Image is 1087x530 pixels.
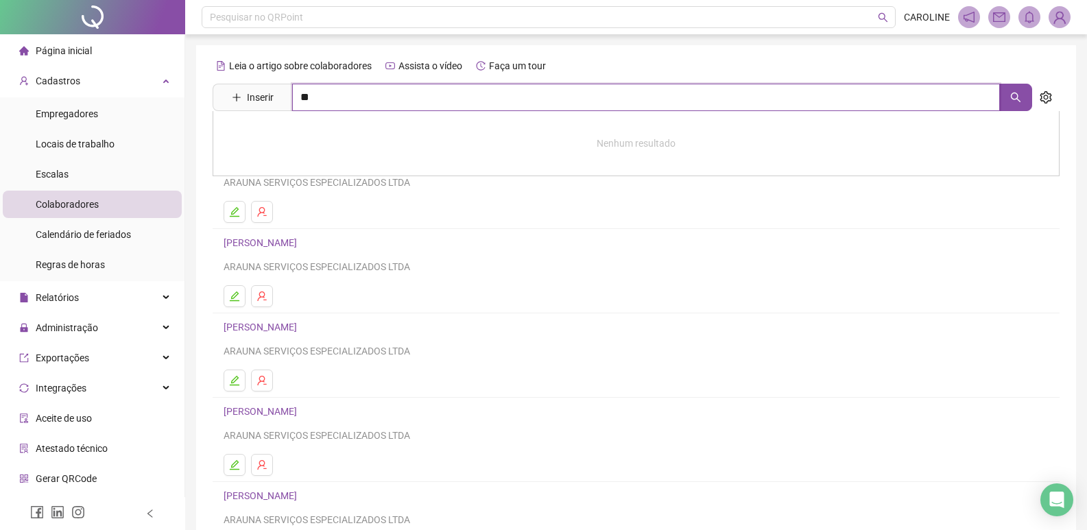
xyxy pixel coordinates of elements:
a: [PERSON_NAME] [224,406,301,417]
span: facebook [30,505,44,519]
span: instagram [71,505,85,519]
span: bell [1023,11,1036,23]
span: left [145,509,155,518]
div: ARAUNA SERVIÇOS ESPECIALIZADOS LTDA [224,175,1049,190]
span: Calendário de feriados [36,229,131,240]
span: Aceite de uso [36,413,92,424]
span: Relatórios [36,292,79,303]
span: Leia o artigo sobre colaboradores [229,60,372,71]
span: solution [19,444,29,453]
span: Inserir [247,90,274,105]
div: Open Intercom Messenger [1040,483,1073,516]
span: user-delete [256,206,267,217]
img: 89421 [1049,7,1070,27]
span: Assista o vídeo [398,60,462,71]
span: Colaboradores [36,199,99,210]
span: edit [229,206,240,217]
span: file [19,293,29,302]
span: notification [963,11,975,23]
span: plus [232,93,241,102]
span: CAROLINE [904,10,950,25]
span: user-delete [256,291,267,302]
span: Escalas [36,169,69,180]
span: youtube [385,61,395,71]
span: linkedin [51,505,64,519]
span: user-add [19,76,29,86]
span: Nenhum resultado [597,138,676,149]
span: export [19,353,29,363]
span: audit [19,413,29,423]
span: Página inicial [36,45,92,56]
span: Faça um tour [489,60,546,71]
span: Exportações [36,352,89,363]
span: Administração [36,322,98,333]
span: home [19,46,29,56]
a: [PERSON_NAME] [224,237,301,248]
span: Cadastros [36,75,80,86]
span: search [1010,92,1021,103]
span: user-delete [256,459,267,470]
span: Regras de horas [36,259,105,270]
span: file-text [216,61,226,71]
span: Atestado técnico [36,443,108,454]
div: ARAUNA SERVIÇOS ESPECIALIZADOS LTDA [224,344,1049,359]
span: user-delete [256,375,267,386]
div: ARAUNA SERVIÇOS ESPECIALIZADOS LTDA [224,428,1049,443]
span: sync [19,383,29,393]
span: Empregadores [36,108,98,119]
span: edit [229,459,240,470]
span: setting [1040,91,1052,104]
a: [PERSON_NAME] [224,322,301,333]
span: edit [229,291,240,302]
span: edit [229,375,240,386]
span: history [476,61,486,71]
span: search [878,12,888,23]
span: lock [19,323,29,333]
span: mail [993,11,1005,23]
a: [PERSON_NAME] [224,490,301,501]
span: Gerar QRCode [36,473,97,484]
span: Integrações [36,383,86,394]
div: ARAUNA SERVIÇOS ESPECIALIZADOS LTDA [224,259,1049,274]
span: qrcode [19,474,29,483]
div: ARAUNA SERVIÇOS ESPECIALIZADOS LTDA [224,512,1049,527]
span: Locais de trabalho [36,138,115,149]
button: Inserir [221,86,285,108]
